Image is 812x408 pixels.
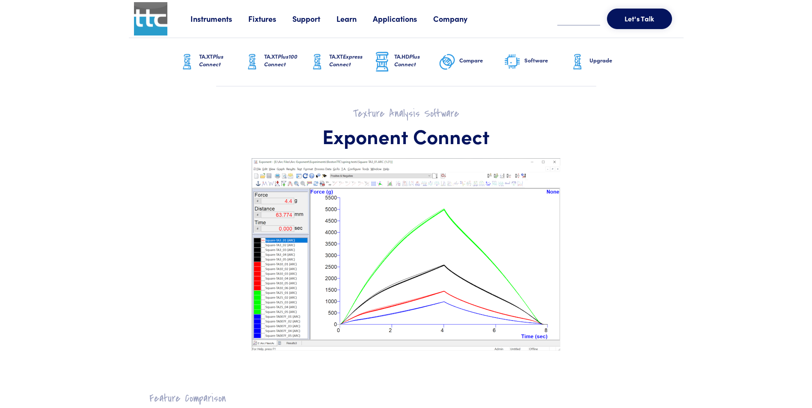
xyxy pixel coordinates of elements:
h1: Exponent Connect [149,124,663,148]
h6: TA.XT [329,53,374,68]
a: Support [292,13,336,24]
img: ttc_logo_1x1_v1.0.png [134,2,167,35]
button: Let's Talk [607,9,672,29]
a: Software [504,38,569,86]
img: ta-xt-graphic.png [309,51,326,73]
h6: TA.XT [264,53,309,68]
span: Express Connect [329,52,363,68]
a: Company [433,13,484,24]
h6: Upgrade [589,56,634,64]
h6: Software [524,56,569,64]
span: Plus100 Connect [264,52,297,68]
h6: TA.XT [199,53,244,68]
img: exponent-graphs.png [252,158,560,351]
a: Instruments [190,13,248,24]
h2: Texture Analysis Software [149,107,663,120]
h6: Compare [459,56,504,64]
span: Plus Connect [199,52,223,68]
a: Applications [373,13,433,24]
img: ta-hd-graphic.png [374,51,391,73]
a: Learn [336,13,373,24]
img: ta-xt-graphic.png [178,51,196,73]
a: Fixtures [248,13,292,24]
a: TA.XTExpress Connect [309,38,374,86]
span: Plus Connect [394,52,420,68]
img: ta-xt-graphic.png [569,51,586,73]
a: TA.XTPlus100 Connect [244,38,309,86]
img: software-graphic.png [504,53,521,71]
img: ta-xt-graphic.png [244,51,261,73]
a: Upgrade [569,38,634,86]
a: TA.HDPlus Connect [374,38,439,86]
h2: Feature Comparison [149,392,663,405]
a: TA.XTPlus Connect [178,38,244,86]
a: Compare [439,38,504,86]
h6: TA.HD [394,53,439,68]
img: compare-graphic.png [439,51,456,73]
